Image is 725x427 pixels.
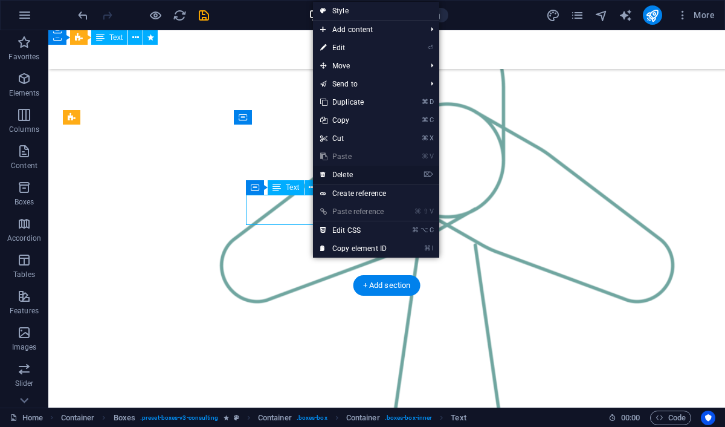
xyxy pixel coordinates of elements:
[140,411,219,425] span: . preset-boxes-v3-consulting
[643,5,662,25] button: publish
[385,411,433,425] span: . boxes-box-inner
[76,8,90,22] i: Undo: Delete elements (Ctrl+Z)
[9,88,40,98] p: Elements
[313,148,394,166] a: ⌘VPaste
[594,8,608,22] i: Navigator
[621,411,640,425] span: 00 00
[234,414,239,421] i: This element is a customizable preset
[546,8,561,22] button: design
[570,8,585,22] button: pages
[451,411,466,425] span: Click to select. Double-click to edit
[10,306,39,316] p: Features
[173,8,187,22] i: Reload page
[414,207,421,215] i: ⌘
[313,221,394,240] a: ⌘⌥CEdit CSS
[430,226,433,234] i: C
[61,411,466,425] nav: breadcrumb
[196,8,211,22] button: save
[656,411,686,425] span: Code
[422,152,428,160] i: ⌘
[10,411,43,425] a: Click to cancel selection. Double-click to open Pages
[430,116,433,124] i: C
[430,98,433,106] i: D
[546,8,560,22] i: Design (Ctrl+Alt+Y)
[313,75,421,93] a: Send to
[630,413,631,422] span: :
[197,8,211,22] i: Save (Ctrl+S)
[8,52,39,62] p: Favorites
[346,411,380,425] span: Click to select. Double-click to edit
[420,226,428,234] i: ⌥
[672,5,720,25] button: More
[109,34,123,41] span: Text
[12,342,37,352] p: Images
[313,240,394,258] a: ⌘ICopy element ID
[7,233,41,243] p: Accordion
[14,197,34,207] p: Boxes
[148,8,163,22] button: Click here to leave preview mode and continue editing
[9,125,39,134] p: Columns
[422,134,428,142] i: ⌘
[422,98,428,106] i: ⌘
[313,203,394,221] a: ⌘⇧VPaste reference
[619,8,633,22] i: AI Writer
[13,270,35,279] p: Tables
[608,411,640,425] h6: Session time
[313,111,394,129] a: ⌘CCopy
[258,411,292,425] span: Click to select. Double-click to edit
[677,9,715,21] span: More
[11,161,37,171] p: Content
[313,2,439,20] a: Style
[701,411,715,425] button: Usercentrics
[313,129,394,148] a: ⌘XCut
[313,21,421,39] span: Add content
[645,8,659,22] i: Publish
[224,414,229,421] i: Element contains an animation
[424,244,431,252] i: ⌘
[594,8,609,22] button: navigator
[313,184,439,203] a: Create reference
[430,152,433,160] i: V
[15,379,34,388] p: Slider
[428,44,433,51] i: ⏎
[313,39,394,57] a: ⏎Edit
[619,8,633,22] button: text_generator
[412,226,419,234] i: ⌘
[114,411,135,425] span: Click to select. Double-click to edit
[570,8,584,22] i: Pages (Ctrl+Alt+S)
[297,411,327,425] span: . boxes-box
[353,275,420,296] div: + Add section
[422,116,428,124] i: ⌘
[650,411,691,425] button: Code
[423,207,428,215] i: ⇧
[424,171,433,178] i: ⌦
[430,134,433,142] i: X
[286,184,299,191] span: Text
[430,207,433,215] i: V
[172,8,187,22] button: reload
[61,411,95,425] span: Click to select. Double-click to edit
[432,244,433,252] i: I
[313,93,394,111] a: ⌘DDuplicate
[313,166,394,184] a: ⌦Delete
[313,57,421,75] span: Move
[76,8,90,22] button: undo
